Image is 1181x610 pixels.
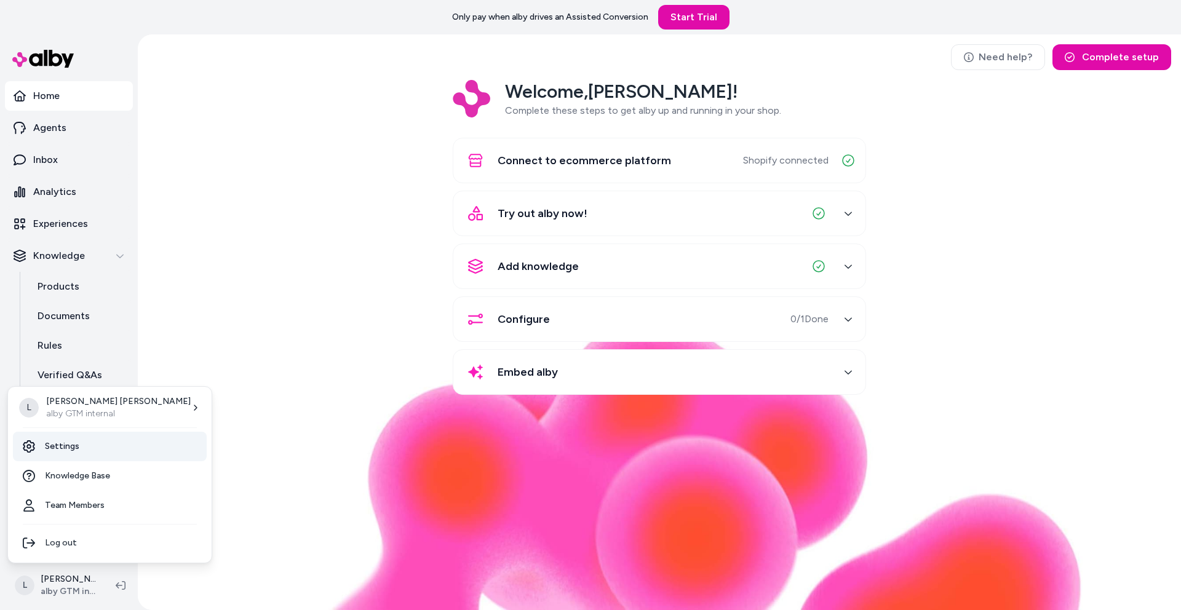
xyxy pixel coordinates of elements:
[13,432,207,461] a: Settings
[45,470,110,482] span: Knowledge Base
[13,528,207,558] div: Log out
[19,398,39,418] span: L
[13,491,207,520] a: Team Members
[46,408,191,420] p: alby GTM internal
[46,395,191,408] p: [PERSON_NAME] [PERSON_NAME]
